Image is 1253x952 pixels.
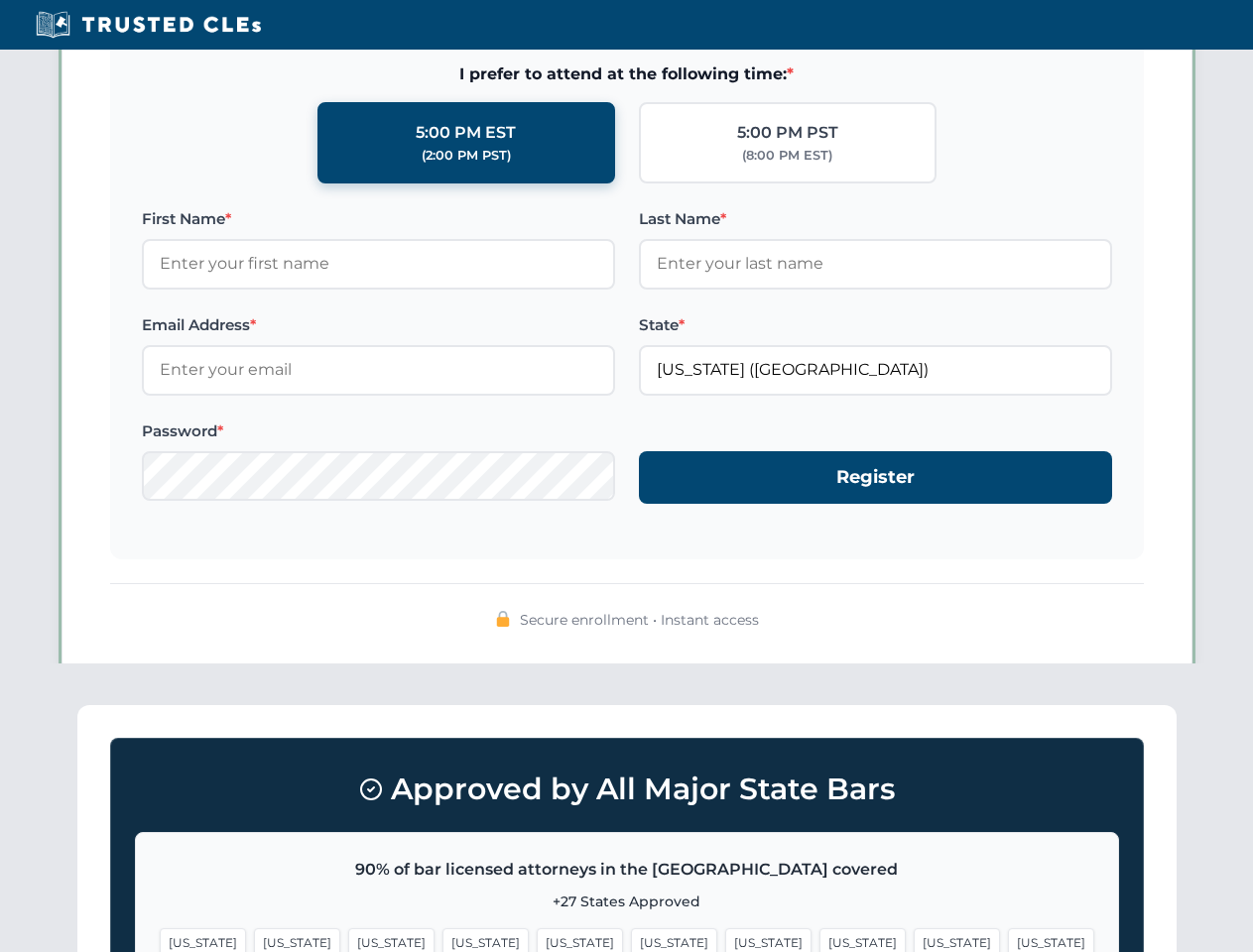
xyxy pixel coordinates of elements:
[142,239,615,289] input: Enter your first name
[416,120,516,146] div: 5:00 PM EST
[135,763,1119,816] h3: Approved by All Major State Bars
[742,146,832,166] div: (8:00 PM EST)
[142,419,615,443] label: Password
[142,207,615,231] label: First Name
[520,609,759,631] span: Secure enrollment • Instant access
[737,120,838,146] div: 5:00 PM PST
[639,239,1112,289] input: Enter your last name
[160,891,1094,912] p: +27 States Approved
[639,313,1112,337] label: State
[639,451,1112,504] button: Register
[495,611,511,627] img: 🔒
[142,61,1112,87] span: I prefer to attend at the following time:
[30,10,267,40] img: Trusted CLEs
[639,207,1112,231] label: Last Name
[422,146,511,166] div: (2:00 PM PST)
[142,313,615,337] label: Email Address
[160,857,1094,883] p: 90% of bar licensed attorneys in the [GEOGRAPHIC_DATA] covered
[639,345,1112,395] input: Florida (FL)
[142,345,615,395] input: Enter your email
